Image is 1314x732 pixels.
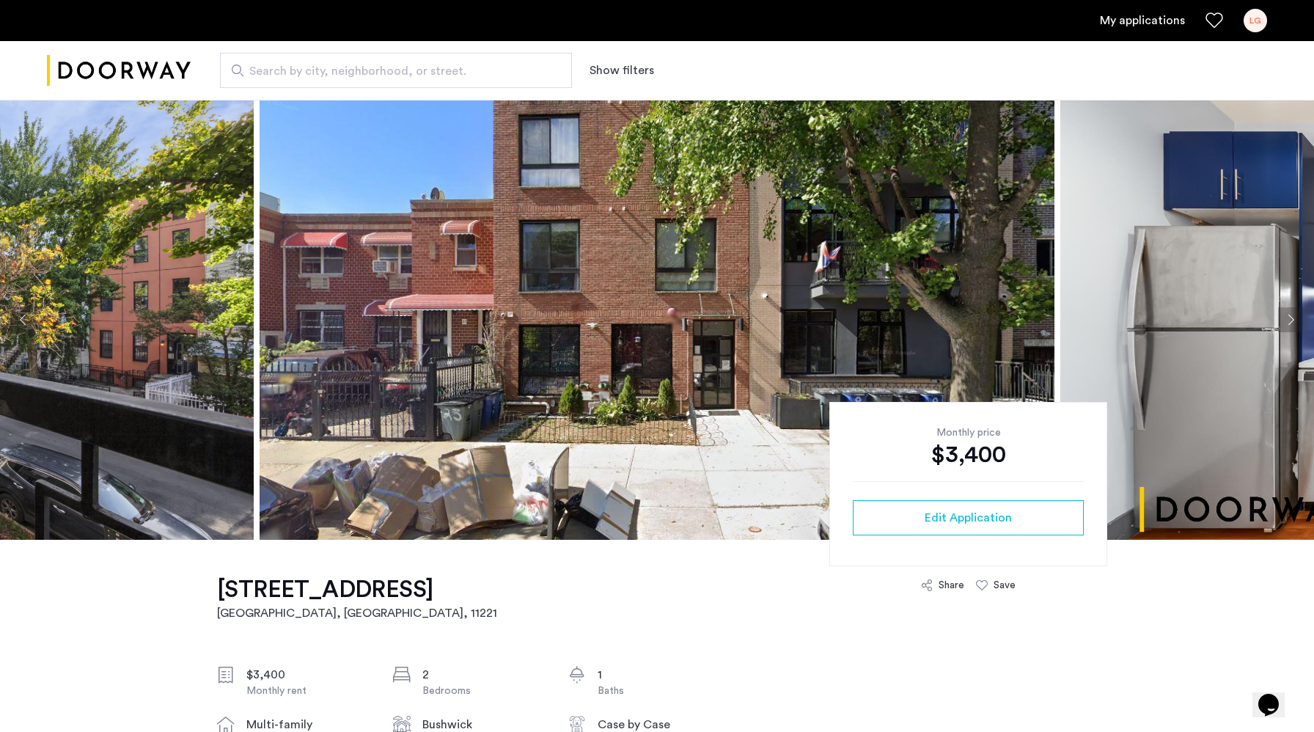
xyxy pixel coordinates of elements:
[925,509,1012,527] span: Edit Application
[598,666,721,684] div: 1
[1244,9,1267,32] div: LG
[217,575,497,604] h1: [STREET_ADDRESS]
[260,100,1054,540] img: apartment
[422,666,546,684] div: 2
[47,43,191,98] a: Cazamio logo
[246,666,370,684] div: $3,400
[853,440,1084,469] div: $3,400
[220,53,572,88] input: Apartment Search
[590,62,654,79] button: Show or hide filters
[1100,12,1185,29] a: My application
[422,684,546,698] div: Bedrooms
[598,684,721,698] div: Baths
[853,500,1084,535] button: button
[1205,12,1223,29] a: Favorites
[1252,673,1299,717] iframe: chat widget
[853,425,1084,440] div: Monthly price
[217,604,497,622] h2: [GEOGRAPHIC_DATA], [GEOGRAPHIC_DATA] , 11221
[217,575,497,622] a: [STREET_ADDRESS][GEOGRAPHIC_DATA], [GEOGRAPHIC_DATA], 11221
[11,307,36,332] button: Previous apartment
[939,578,964,593] div: Share
[1278,307,1303,332] button: Next apartment
[249,62,531,80] span: Search by city, neighborhood, or street.
[47,43,191,98] img: logo
[246,684,370,698] div: Monthly rent
[994,578,1016,593] div: Save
